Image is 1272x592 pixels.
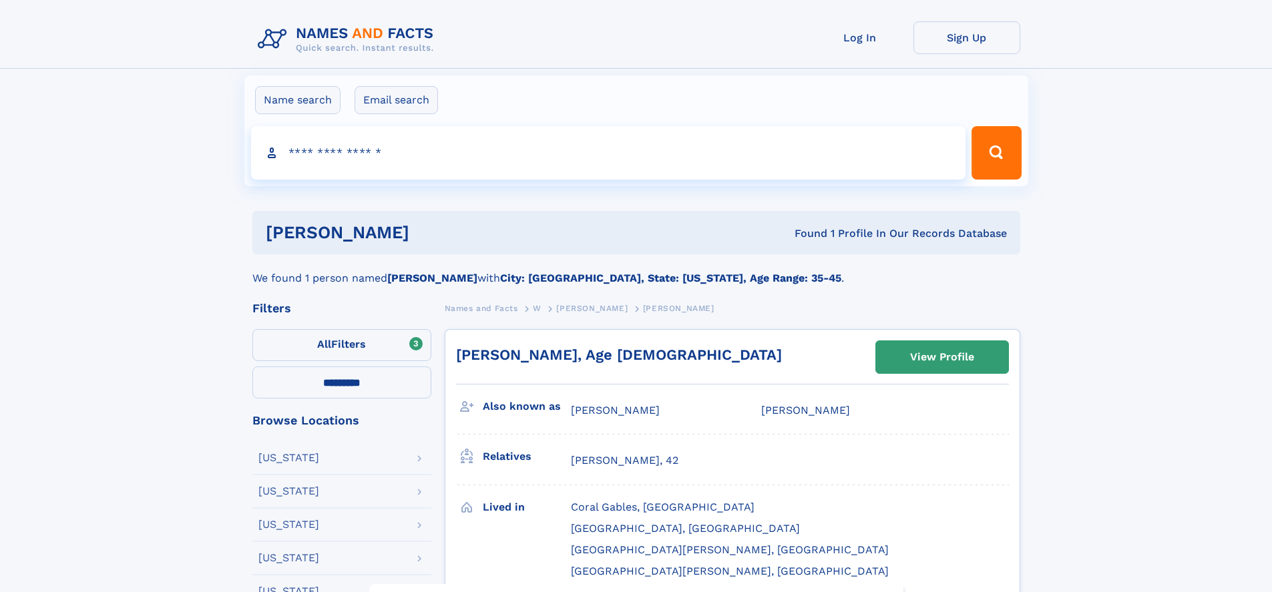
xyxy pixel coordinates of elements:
[910,342,974,372] div: View Profile
[266,224,602,241] h1: [PERSON_NAME]
[500,272,841,284] b: City: [GEOGRAPHIC_DATA], State: [US_STATE], Age Range: 35-45
[456,346,782,363] a: [PERSON_NAME], Age [DEMOGRAPHIC_DATA]
[252,21,445,57] img: Logo Names and Facts
[251,126,966,180] input: search input
[571,522,800,535] span: [GEOGRAPHIC_DATA], [GEOGRAPHIC_DATA]
[602,226,1007,241] div: Found 1 Profile In Our Records Database
[252,329,431,361] label: Filters
[483,395,571,418] h3: Also known as
[258,519,319,530] div: [US_STATE]
[317,338,331,350] span: All
[807,21,913,54] a: Log In
[876,341,1008,373] a: View Profile
[258,453,319,463] div: [US_STATE]
[445,300,518,316] a: Names and Facts
[571,501,755,513] span: Coral Gables, [GEOGRAPHIC_DATA]
[255,86,341,114] label: Name search
[556,304,628,313] span: [PERSON_NAME]
[533,300,542,316] a: W
[258,486,319,497] div: [US_STATE]
[533,304,542,313] span: W
[252,414,431,426] div: Browse Locations
[252,302,431,314] div: Filters
[258,553,319,563] div: [US_STATE]
[355,86,438,114] label: Email search
[972,126,1021,180] button: Search Button
[556,300,628,316] a: [PERSON_NAME]
[761,404,850,416] span: [PERSON_NAME]
[571,565,889,577] span: [GEOGRAPHIC_DATA][PERSON_NAME], [GEOGRAPHIC_DATA]
[571,453,678,468] a: [PERSON_NAME], 42
[643,304,714,313] span: [PERSON_NAME]
[387,272,477,284] b: [PERSON_NAME]
[913,21,1020,54] a: Sign Up
[483,445,571,468] h3: Relatives
[571,404,660,416] span: [PERSON_NAME]
[571,543,889,556] span: [GEOGRAPHIC_DATA][PERSON_NAME], [GEOGRAPHIC_DATA]
[252,254,1020,286] div: We found 1 person named with .
[483,496,571,519] h3: Lived in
